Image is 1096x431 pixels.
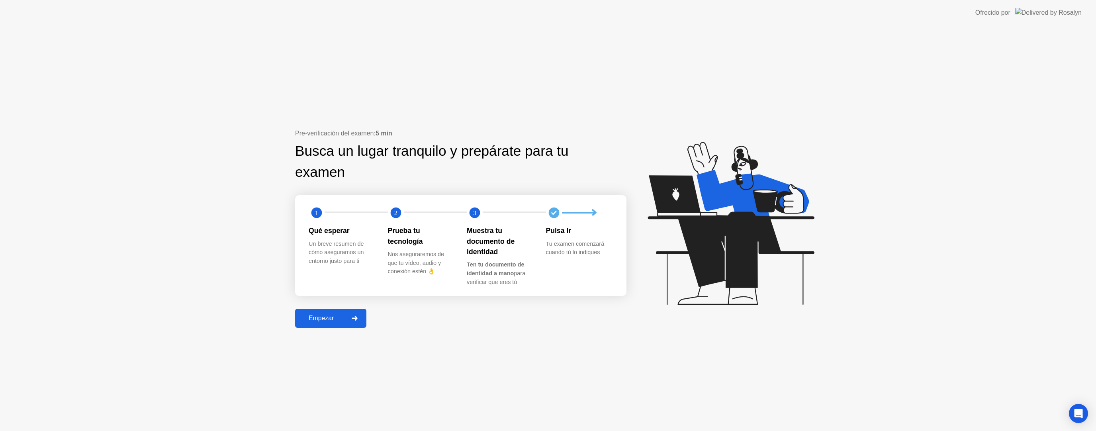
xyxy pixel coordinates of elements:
div: Muestra tu documento de identidad [467,225,533,257]
div: Qué esperar [309,225,375,236]
div: Pulsa Ir [546,225,613,236]
b: 5 min [376,130,392,137]
div: Ofrecido por [975,8,1010,18]
div: Prueba tu tecnología [388,225,454,247]
div: Nos aseguraremos de que tu vídeo, audio y conexión estén 👌 [388,250,454,276]
text: 3 [473,209,476,217]
div: Busca un lugar tranquilo y prepárate para tu examen [295,141,576,183]
text: 1 [315,209,318,217]
div: para verificar que eres tú [467,261,533,286]
text: 2 [394,209,397,217]
div: Tu examen comenzará cuando tú lo indiques [546,240,613,257]
div: Open Intercom Messenger [1069,404,1088,423]
button: Empezar [295,309,366,328]
div: Pre-verificación del examen: [295,129,626,138]
b: Ten tu documento de identidad a mano [467,261,524,276]
img: Delivered by Rosalyn [1015,8,1082,17]
div: Empezar [297,315,345,322]
div: Un breve resumen de cómo aseguramos un entorno justo para ti [309,240,375,266]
